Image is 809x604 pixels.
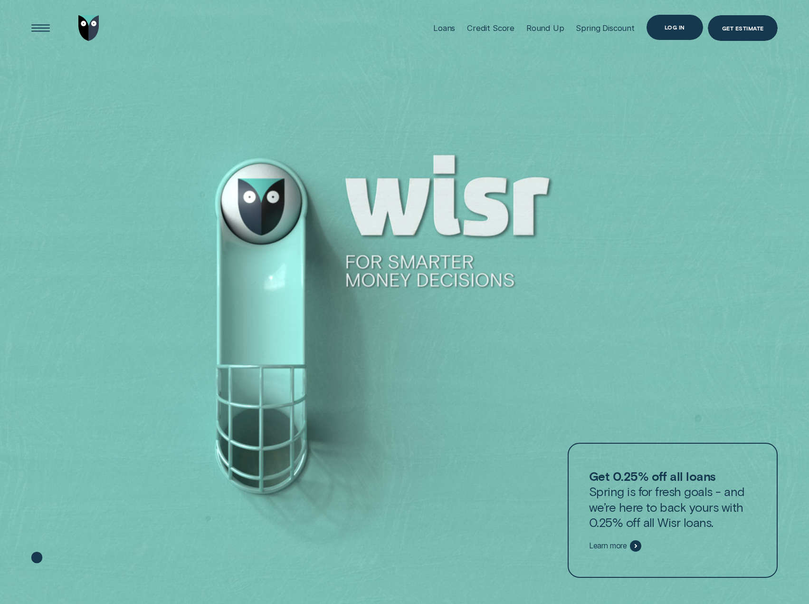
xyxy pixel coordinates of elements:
[467,23,514,33] div: Credit Score
[28,15,54,41] button: Open Menu
[78,15,100,41] img: Wisr
[589,468,757,530] p: Spring is for fresh goals - and we’re here to back yours with 0.25% off all Wisr loans.
[589,468,716,483] strong: Get 0.25% off all loans
[568,443,778,578] a: Get 0.25% off all loansSpring is for fresh goals - and we’re here to back yours with 0.25% off al...
[526,23,564,33] div: Round Up
[708,15,778,41] a: Get Estimate
[647,15,703,40] button: Log in
[589,541,627,551] span: Learn more
[665,25,685,29] div: Log in
[433,23,455,33] div: Loans
[576,23,634,33] div: Spring Discount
